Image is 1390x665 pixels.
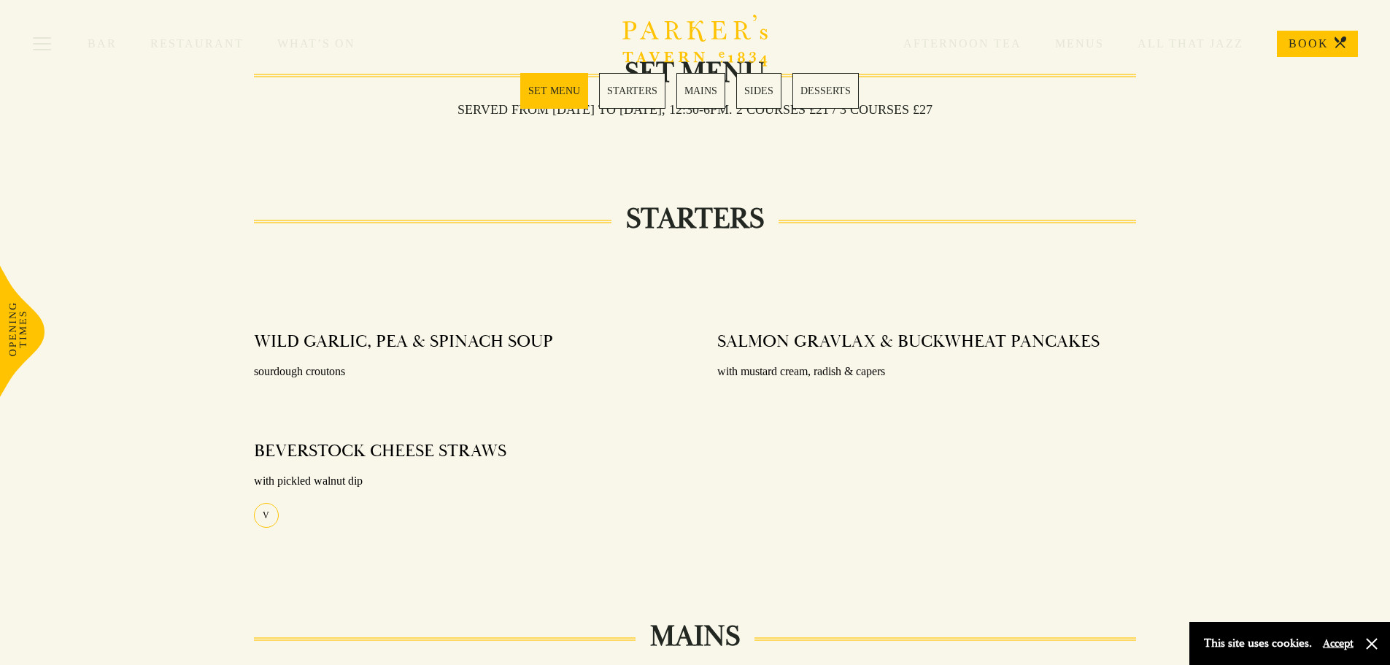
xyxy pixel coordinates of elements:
[1204,633,1312,654] p: This site uses cookies.
[254,361,673,383] p: sourdough croutons
[599,73,665,109] a: 2 / 5
[1323,637,1354,650] button: Accept
[1364,637,1379,651] button: Close and accept
[254,331,553,353] h4: WILD GARLIC, PEA & SPINACH SOUP
[611,201,779,237] h2: STARTERS
[254,471,673,492] p: with pickled walnut dip
[254,503,279,528] div: V
[717,361,1137,383] p: with mustard cream, radish & capers
[736,73,781,109] a: 4 / 5
[792,73,859,109] a: 5 / 5
[717,331,1100,353] h4: SALMON GRAVLAX & BUCKWHEAT PANCAKES
[520,73,588,109] a: 1 / 5
[636,619,754,654] h2: MAINS
[254,440,506,462] h4: BEVERSTOCK CHEESE STRAWS
[676,73,725,109] a: 3 / 5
